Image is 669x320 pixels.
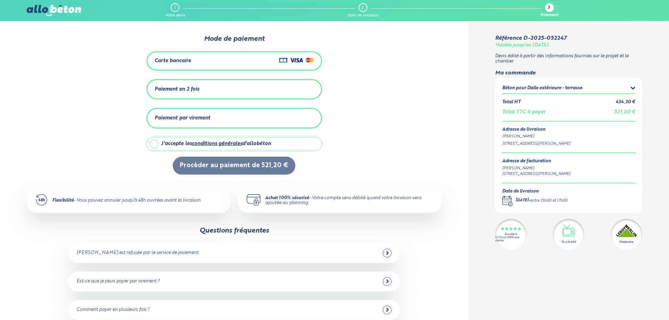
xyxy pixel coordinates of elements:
[495,70,642,76] div: Ma commande
[502,141,635,147] div: [STREET_ADDRESS][PERSON_NAME]
[155,86,199,92] div: Paiement en 2 fois
[516,198,568,204] div: -
[77,279,160,284] div: Est-ce que je peux payer par virement ?
[502,85,635,93] summary: Béton pour Dalle extérieure - terrasse
[502,165,571,171] div: [PERSON_NAME]
[614,110,635,115] span: 521,20 €
[619,240,633,244] div: Partenaire
[347,3,379,18] a: 2 Date de livraison
[52,198,74,203] strong: Flexibilité
[77,250,199,256] div: [PERSON_NAME] est refusée par le service de paiement.
[495,35,566,41] div: Référence D-2025-052247
[279,56,314,64] img: Cartes de crédit
[347,13,379,18] div: Date de livraison
[516,198,529,204] div: [DATE]
[77,307,150,313] div: Comment payer en plusieurs fois ?
[502,100,520,105] div: Total HT
[165,3,185,18] a: 1 Votre devis
[502,171,571,177] div: [STREET_ADDRESS][PERSON_NAME]
[561,240,576,244] div: Vu à la télé
[199,227,269,235] div: Questions fréquentes
[502,133,635,139] div: [PERSON_NAME]
[616,100,635,105] div: 434,30 €
[495,54,642,64] p: Devis édité à partir des informations fournies sur le projet et le chantier
[495,43,549,48] div: Valable jusqu'au [DATE]
[502,127,635,132] div: Adresse de livraison
[495,236,527,242] div: 4.7/5 sur 2300 avis clients
[174,6,176,10] div: 1
[540,13,558,18] div: Paiement
[155,115,210,121] div: Paiement par virement
[606,293,661,312] iframe: Help widget launcher
[165,13,185,18] div: Votre devis
[161,141,271,147] div: J'accepte les d'allobéton
[27,5,81,16] img: allobéton
[155,58,191,64] div: Carte bancaire
[548,6,550,11] div: 3
[502,189,568,194] div: Date de livraison
[192,141,242,146] a: conditions générales
[110,35,359,43] div: Mode de paiement
[265,196,433,206] div: - Votre compte sera débité quand votre livraison sera ajoutée au planning
[265,196,309,200] strong: Achat 100% sécurisé
[173,157,295,175] button: Procèder au paiement de 521,20 €
[530,198,568,204] div: entre 15h00 et 17h00
[52,198,201,203] div: - Vous pouvez annuler jusqu'à 48h ouvrées avant la livraison
[502,109,546,115] div: Total TTC à payer
[502,86,582,91] div: Béton pour Dalle extérieure - terrasse
[361,6,363,10] div: 2
[505,233,517,236] div: Excellent
[502,159,571,164] div: Adresse de facturation
[540,3,558,18] a: 3 Paiement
